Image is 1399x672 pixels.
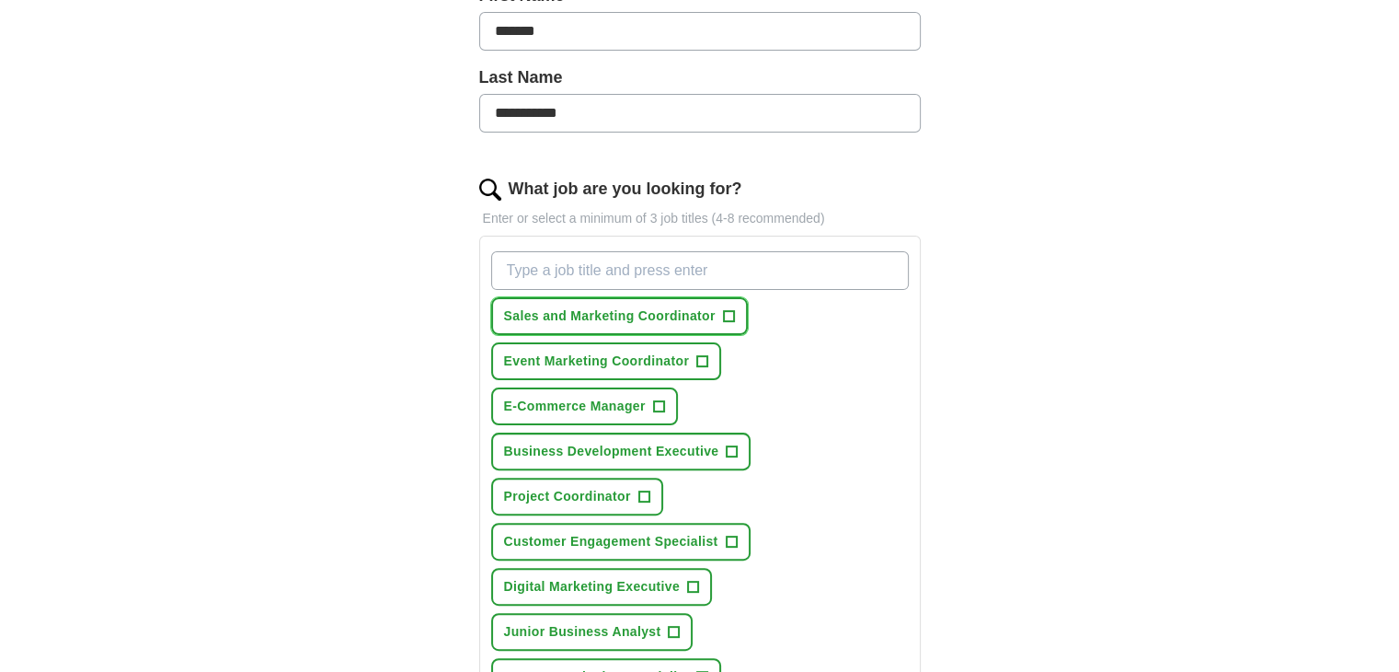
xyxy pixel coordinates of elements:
[504,532,718,551] span: Customer Engagement Specialist
[491,613,694,651] button: Junior Business Analyst
[491,523,751,561] button: Customer Engagement Specialist
[504,352,690,371] span: Event Marketing Coordinator
[504,442,719,461] span: Business Development Executive
[504,307,716,326] span: Sales and Marketing Coordinator
[479,209,921,228] p: Enter or select a minimum of 3 job titles (4-8 recommended)
[504,487,631,506] span: Project Coordinator
[504,622,661,642] span: Junior Business Analyst
[491,568,713,606] button: Digital Marketing Executive
[491,297,748,335] button: Sales and Marketing Coordinator
[479,179,501,201] img: search.png
[491,478,663,516] button: Project Coordinator
[504,397,646,416] span: E-Commerce Manager
[491,342,722,380] button: Event Marketing Coordinator
[491,251,909,290] input: Type a job title and press enter
[479,65,921,90] label: Last Name
[504,577,681,597] span: Digital Marketing Executive
[509,177,742,202] label: What job are you looking for?
[491,433,751,470] button: Business Development Executive
[491,388,678,425] button: E-Commerce Manager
